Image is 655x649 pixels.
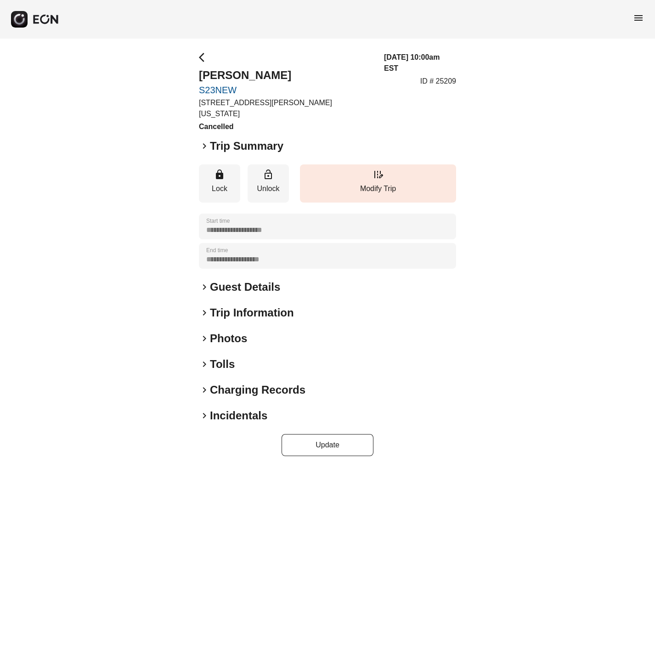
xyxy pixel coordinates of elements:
[282,434,373,456] button: Update
[199,307,210,318] span: keyboard_arrow_right
[199,359,210,370] span: keyboard_arrow_right
[199,333,210,344] span: keyboard_arrow_right
[199,410,210,421] span: keyboard_arrow_right
[420,76,456,87] p: ID # 25209
[199,164,240,203] button: Lock
[263,169,274,180] span: lock_open
[384,52,456,74] h3: [DATE] 10:00am EST
[248,164,289,203] button: Unlock
[252,183,284,194] p: Unlock
[199,141,210,152] span: keyboard_arrow_right
[373,169,384,180] span: edit_road
[210,280,280,294] h2: Guest Details
[199,52,210,63] span: arrow_back_ios
[199,384,210,395] span: keyboard_arrow_right
[199,282,210,293] span: keyboard_arrow_right
[199,121,373,132] h3: Cancelled
[214,169,225,180] span: lock
[210,383,305,397] h2: Charging Records
[210,331,247,346] h2: Photos
[210,408,267,423] h2: Incidentals
[210,139,283,153] h2: Trip Summary
[210,305,294,320] h2: Trip Information
[210,357,235,372] h2: Tolls
[305,183,452,194] p: Modify Trip
[203,183,236,194] p: Lock
[633,12,644,23] span: menu
[199,85,373,96] a: S23NEW
[199,68,373,83] h2: [PERSON_NAME]
[199,97,373,119] p: [STREET_ADDRESS][PERSON_NAME][US_STATE]
[300,164,456,203] button: Modify Trip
